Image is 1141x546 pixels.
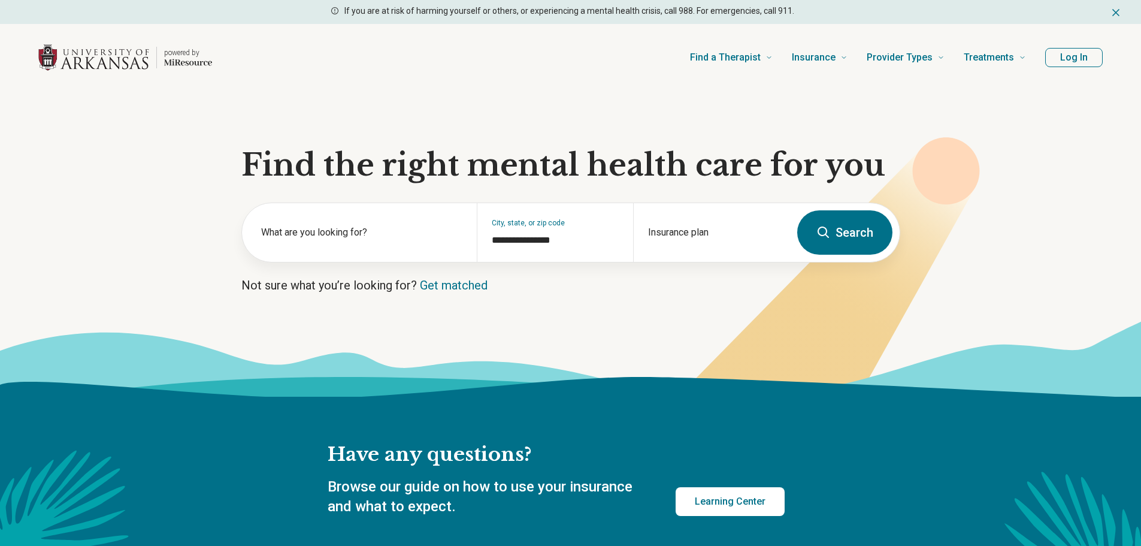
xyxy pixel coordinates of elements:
[261,225,462,240] label: What are you looking for?
[797,210,892,255] button: Search
[690,49,761,66] span: Find a Therapist
[241,277,900,294] p: Not sure what you’re looking for?
[344,5,794,17] p: If you are at risk of harming yourself or others, or experiencing a mental health crisis, call 98...
[690,34,773,82] a: Find a Therapist
[792,34,848,82] a: Insurance
[420,278,488,292] a: Get matched
[241,147,900,183] h1: Find the right mental health care for you
[328,442,785,467] h2: Have any questions?
[867,34,945,82] a: Provider Types
[792,49,836,66] span: Insurance
[964,34,1026,82] a: Treatments
[1045,48,1103,67] button: Log In
[964,49,1014,66] span: Treatments
[1110,5,1122,19] button: Dismiss
[164,48,212,58] p: powered by
[676,487,785,516] a: Learning Center
[328,477,647,517] p: Browse our guide on how to use your insurance and what to expect.
[38,38,212,77] a: Home page
[867,49,933,66] span: Provider Types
